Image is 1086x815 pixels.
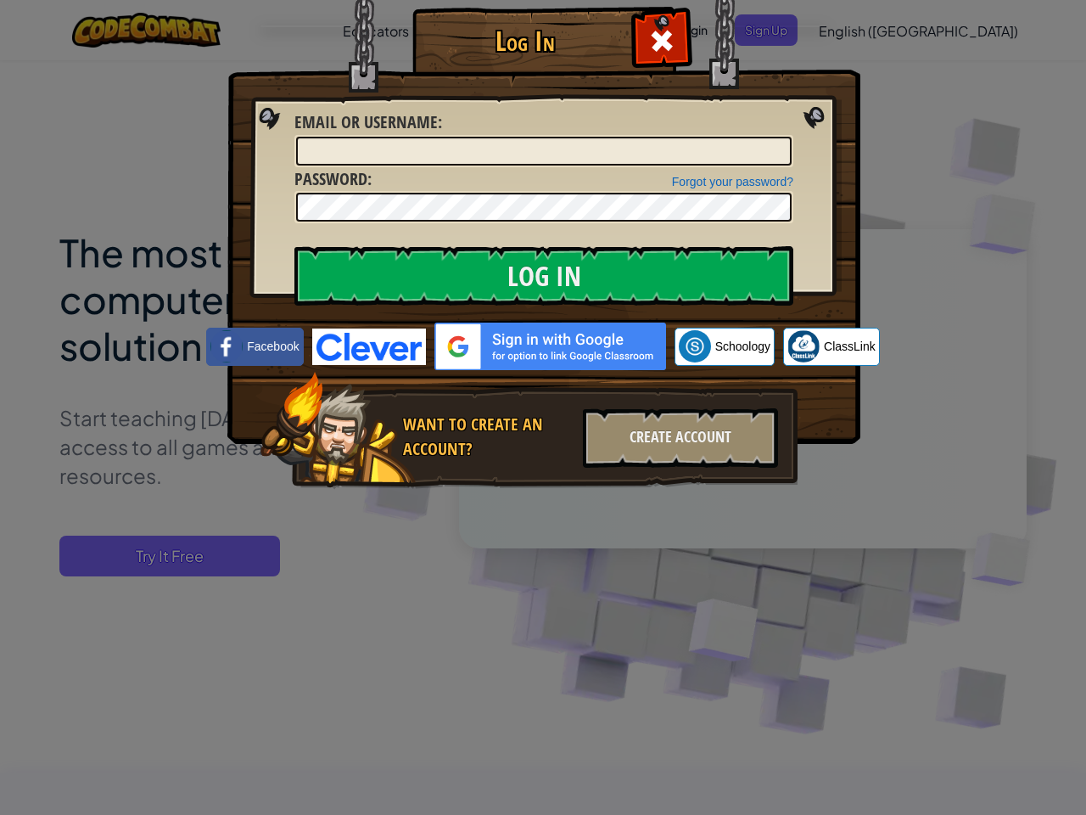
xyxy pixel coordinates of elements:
[247,338,299,355] span: Facebook
[294,167,367,190] span: Password
[583,408,778,468] div: Create Account
[679,330,711,363] img: schoology.png
[210,330,243,363] img: facebook_small.png
[294,110,438,133] span: Email or Username
[294,246,793,306] input: Log In
[312,329,426,365] img: clever-logo-blue.png
[403,413,573,461] div: Want to create an account?
[672,175,793,188] a: Forgot your password?
[787,330,820,363] img: classlink-logo-small.png
[417,26,633,56] h1: Log In
[715,338,770,355] span: Schoology
[294,167,372,192] label: :
[294,110,442,135] label: :
[434,323,666,370] img: gplus_sso_button2.svg
[824,338,876,355] span: ClassLink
